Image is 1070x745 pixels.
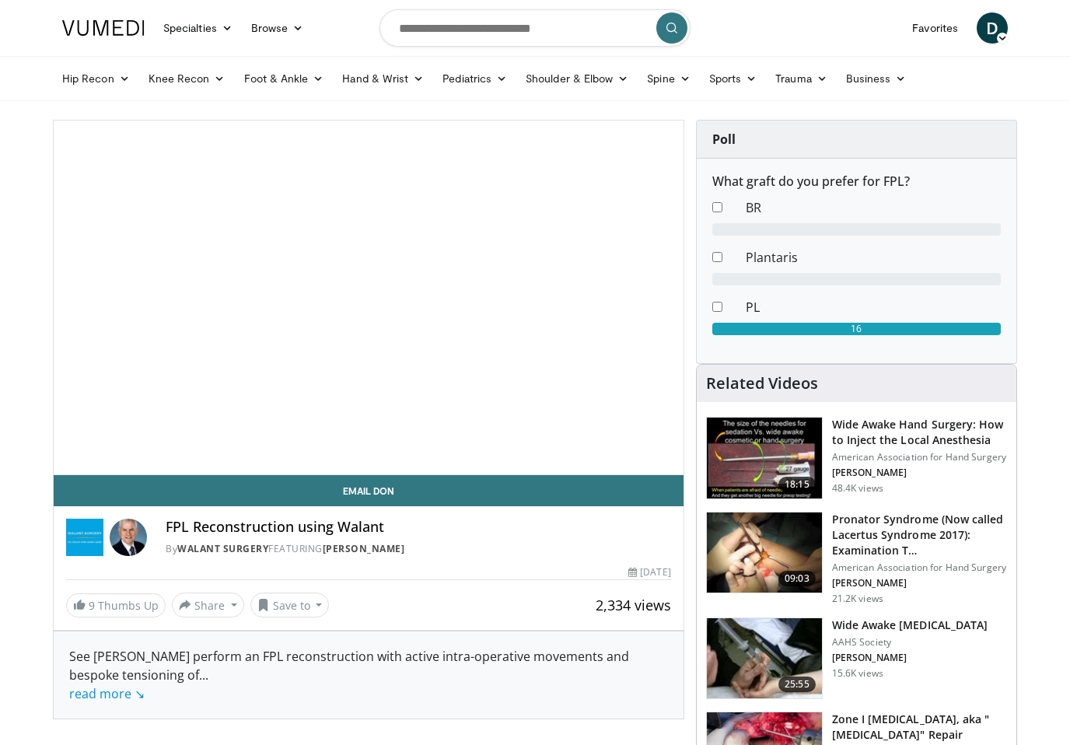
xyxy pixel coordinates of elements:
[832,467,1007,479] p: [PERSON_NAME]
[706,374,818,393] h4: Related Videos
[778,571,816,586] span: 09:03
[832,667,883,680] p: 15.6K views
[977,12,1008,44] a: D
[766,63,837,94] a: Trauma
[706,617,1007,700] a: 25:55 Wide Awake [MEDICAL_DATA] AAHS Society [PERSON_NAME] 15.6K views
[700,63,767,94] a: Sports
[250,593,330,617] button: Save to
[706,417,1007,499] a: 18:15 Wide Awake Hand Surgery: How to Inject the Local Anesthesia American Association for Hand S...
[379,9,691,47] input: Search topics, interventions
[66,593,166,617] a: 9 Thumbs Up
[778,477,816,492] span: 18:15
[734,248,1012,267] dd: Plantaris
[837,63,916,94] a: Business
[734,198,1012,217] dd: BR
[154,12,242,44] a: Specialties
[235,63,334,94] a: Foot & Ankle
[89,598,95,613] span: 9
[832,636,988,649] p: AAHS Society
[832,712,1007,743] h3: Zone I [MEDICAL_DATA], aka "[MEDICAL_DATA]" Repair
[110,519,147,556] img: Avatar
[69,647,668,703] div: See [PERSON_NAME] perform an FPL reconstruction with active intra-operative movements and bespoke...
[832,561,1007,574] p: American Association for Hand Surgery
[707,418,822,498] img: Q2xRg7exoPLTwO8X4xMDoxOjBrO-I4W8_1.150x105_q85_crop-smart_upscale.jpg
[333,63,433,94] a: Hand & Wrist
[54,121,684,475] video-js: Video Player
[323,542,405,555] a: [PERSON_NAME]
[712,131,736,148] strong: Poll
[139,63,235,94] a: Knee Recon
[69,666,208,702] span: ...
[172,593,244,617] button: Share
[707,512,822,593] img: ecc38c0f-1cd8-4861-b44a-401a34bcfb2f.150x105_q85_crop-smart_upscale.jpg
[903,12,967,44] a: Favorites
[712,323,1001,335] div: 16
[54,475,684,506] a: Email Don
[734,298,1012,317] dd: PL
[712,174,1001,189] h6: What graft do you prefer for FPL?
[596,596,671,614] span: 2,334 views
[62,20,145,36] img: VuMedi Logo
[177,542,268,555] a: Walant Surgery
[166,519,671,536] h4: FPL Reconstruction using Walant
[832,451,1007,463] p: American Association for Hand Surgery
[53,63,139,94] a: Hip Recon
[166,542,671,556] div: By FEATURING
[832,652,988,664] p: [PERSON_NAME]
[69,685,145,702] a: read more ↘
[832,482,883,495] p: 48.4K views
[832,512,1007,558] h3: Pronator Syndrome (Now called Lacertus Syndrome 2017): Examination T…
[242,12,313,44] a: Browse
[778,677,816,692] span: 25:55
[638,63,699,94] a: Spine
[433,63,516,94] a: Pediatrics
[832,577,1007,589] p: [PERSON_NAME]
[516,63,638,94] a: Shoulder & Elbow
[707,618,822,699] img: wide_awake_carpal_tunnel_100008556_2.jpg.150x105_q85_crop-smart_upscale.jpg
[832,617,988,633] h3: Wide Awake [MEDICAL_DATA]
[66,519,103,556] img: Walant Surgery
[628,565,670,579] div: [DATE]
[832,417,1007,448] h3: Wide Awake Hand Surgery: How to Inject the Local Anesthesia
[706,512,1007,605] a: 09:03 Pronator Syndrome (Now called Lacertus Syndrome 2017): Examination T… American Association ...
[832,593,883,605] p: 21.2K views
